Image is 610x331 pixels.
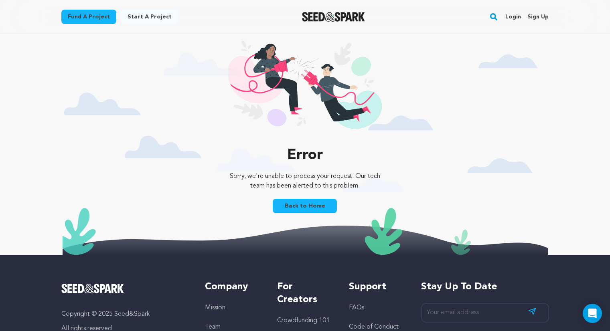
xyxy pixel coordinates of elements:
[583,304,602,323] div: Open Intercom Messenger
[302,12,365,22] a: Seed&Spark Homepage
[505,10,521,23] a: Login
[421,281,549,293] h5: Stay up to date
[277,281,333,306] h5: For Creators
[349,324,399,330] a: Code of Conduct
[61,309,189,319] p: Copyright © 2025 Seed&Spark
[224,147,386,163] p: Error
[61,284,189,293] a: Seed&Spark Homepage
[61,284,124,293] img: Seed&Spark Logo
[205,305,225,311] a: Mission
[205,281,261,293] h5: Company
[205,324,221,330] a: Team
[302,12,365,22] img: Seed&Spark Logo Dark Mode
[349,305,364,311] a: FAQs
[349,281,405,293] h5: Support
[224,172,386,191] p: Sorry, we're unable to process your request. Our tech team has been alerted to this problem.
[277,317,330,324] a: Crowdfunding 101
[273,199,337,213] a: Back to Home
[228,40,382,139] img: 404 illustration
[121,10,178,24] a: Start a project
[527,10,549,23] a: Sign up
[61,10,116,24] a: Fund a project
[421,303,549,323] input: Your email address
